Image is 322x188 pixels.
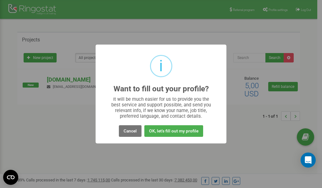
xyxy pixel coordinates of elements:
div: i [159,56,163,76]
button: OK, let's fill out my profile [144,125,203,137]
button: Cancel [119,125,142,137]
div: It will be much easier for us to provide you the best service and support possible, and send you ... [108,96,214,119]
h2: Want to fill out your profile? [114,85,209,93]
button: Open CMP widget [3,170,18,185]
div: Open Intercom Messenger [301,153,316,168]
